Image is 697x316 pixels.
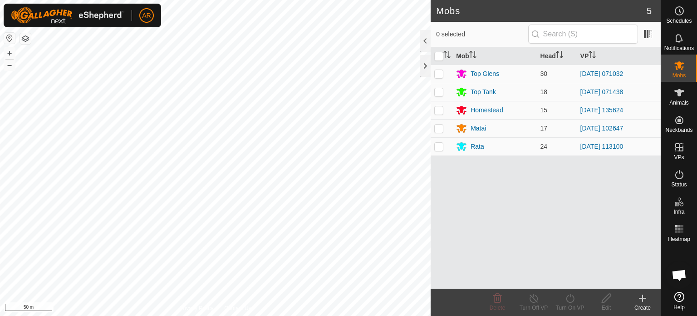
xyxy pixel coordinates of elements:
[4,60,15,70] button: –
[224,304,251,312] a: Contact Us
[471,142,484,151] div: Rata
[540,88,548,95] span: 18
[671,182,687,187] span: Status
[20,33,31,44] button: Map Layers
[665,127,692,133] span: Neckbands
[537,47,577,65] th: Head
[624,304,661,312] div: Create
[436,30,528,39] span: 0 selected
[580,125,623,132] a: [DATE] 102647
[580,106,623,114] a: [DATE] 135624
[4,48,15,59] button: +
[471,69,499,79] div: Top Glens
[673,305,685,310] span: Help
[540,125,548,132] span: 17
[490,305,506,311] span: Delete
[673,209,684,215] span: Infra
[580,70,623,77] a: [DATE] 071032
[515,304,552,312] div: Turn Off VP
[443,52,451,60] p-sorticon: Activate to sort
[556,52,563,60] p-sorticon: Activate to sort
[666,18,692,24] span: Schedules
[588,304,624,312] div: Edit
[471,124,486,133] div: Matai
[580,143,623,150] a: [DATE] 113100
[664,45,694,51] span: Notifications
[540,106,548,114] span: 15
[471,87,496,97] div: Top Tank
[469,52,476,60] p-sorticon: Activate to sort
[180,304,214,312] a: Privacy Policy
[661,288,697,314] a: Help
[11,7,124,24] img: Gallagher Logo
[580,88,623,95] a: [DATE] 071438
[452,47,536,65] th: Mob
[666,261,693,289] div: Open chat
[577,47,661,65] th: VP
[672,73,686,78] span: Mobs
[589,52,596,60] p-sorticon: Activate to sort
[552,304,588,312] div: Turn On VP
[528,25,638,44] input: Search (S)
[471,105,503,115] div: Homestead
[4,33,15,44] button: Reset Map
[142,11,151,20] span: AR
[540,70,548,77] span: 30
[540,143,548,150] span: 24
[668,236,690,242] span: Heatmap
[669,100,689,105] span: Animals
[436,5,647,16] h2: Mobs
[674,155,684,160] span: VPs
[647,4,652,18] span: 5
